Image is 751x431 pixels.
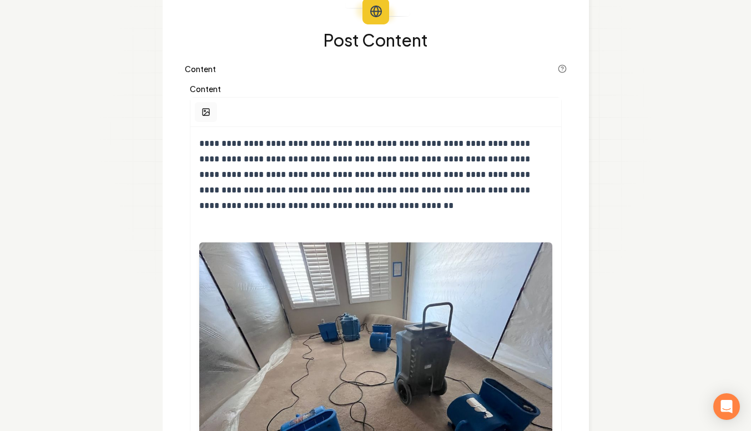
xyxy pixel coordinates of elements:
h1: Post Content [185,31,567,49]
button: Add Image [195,102,217,122]
label: Content [185,65,216,73]
label: Content [190,85,562,93]
div: Open Intercom Messenger [713,393,740,420]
